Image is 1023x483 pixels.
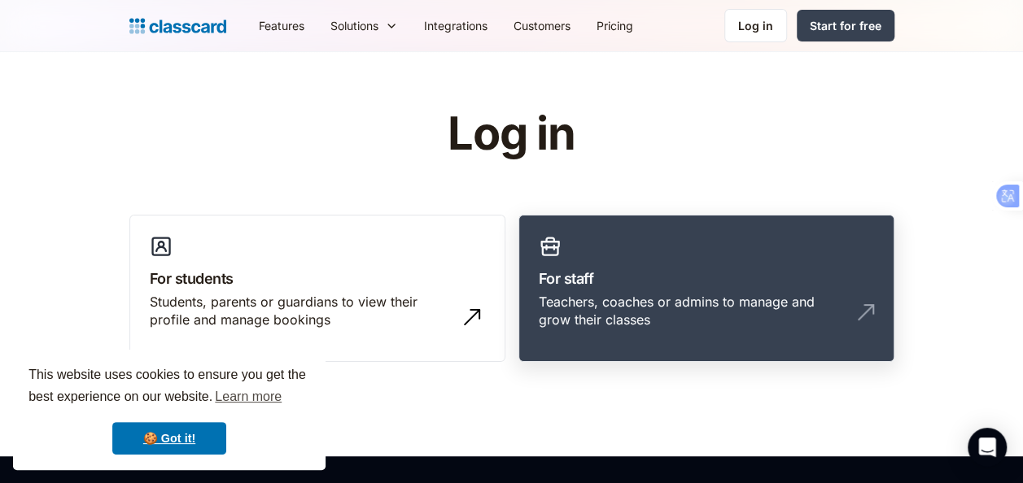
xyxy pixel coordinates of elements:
[13,350,326,470] div: cookieconsent
[330,17,378,34] div: Solutions
[212,385,284,409] a: learn more about cookies
[129,215,505,363] a: For studentsStudents, parents or guardians to view their profile and manage bookings
[810,17,881,34] div: Start for free
[150,268,485,289] h3: For students
[28,365,310,409] span: This website uses cookies to ensure you get the best experience on our website.
[253,109,770,159] h1: Log in
[246,7,317,44] a: Features
[129,15,226,37] a: home
[968,428,1007,467] div: Open Intercom Messenger
[150,293,452,329] div: Students, parents or guardians to view their profile and manage bookings
[411,7,501,44] a: Integrations
[539,293,842,329] div: Teachers, coaches or admins to manage and grow their classes
[501,7,584,44] a: Customers
[738,17,773,34] div: Log in
[584,7,646,44] a: Pricing
[539,268,874,289] h3: For staff
[724,9,787,42] a: Log in
[112,422,226,455] a: dismiss cookie message
[797,10,894,41] a: Start for free
[518,215,894,363] a: For staffTeachers, coaches or admins to manage and grow their classes
[317,7,411,44] div: Solutions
